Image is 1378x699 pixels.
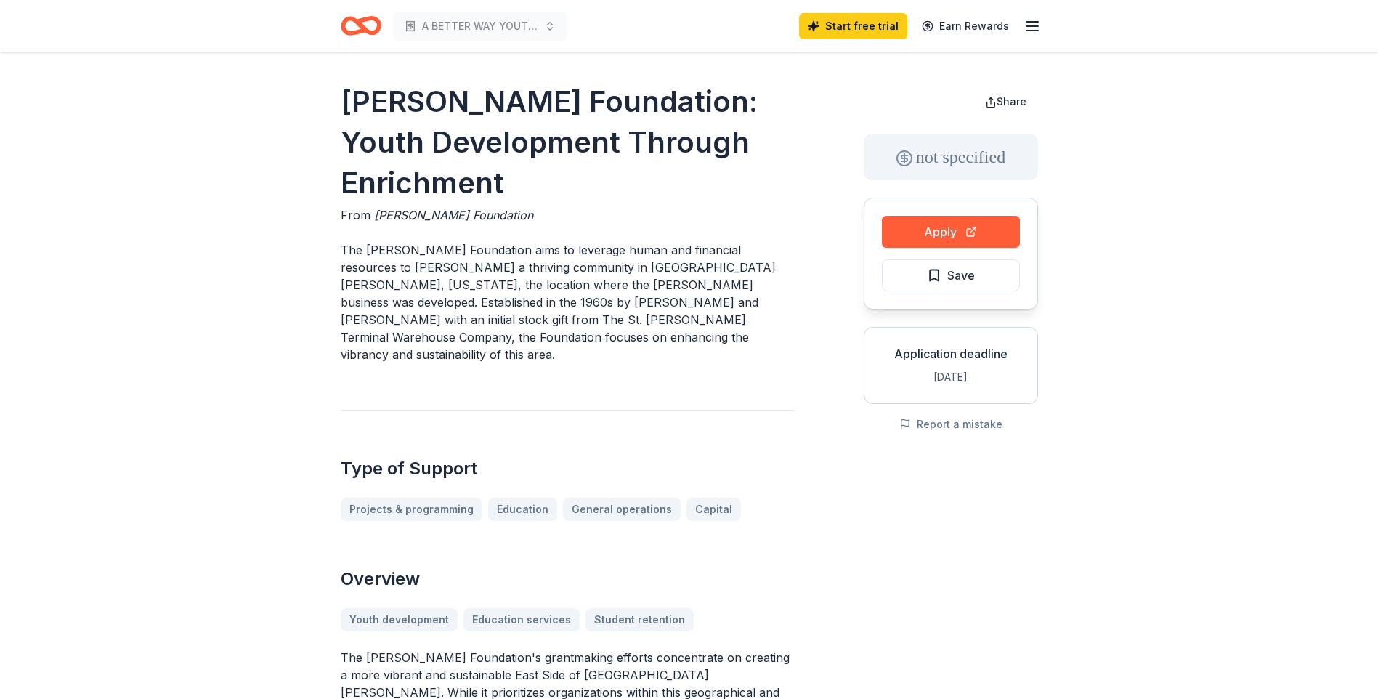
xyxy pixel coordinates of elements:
[876,345,1026,363] div: Application deadline
[876,368,1026,386] div: [DATE]
[341,457,794,480] h2: Type of Support
[563,498,681,521] a: General operations
[899,416,1002,433] button: Report a mistake
[947,266,975,285] span: Save
[997,95,1026,108] span: Share
[341,241,794,363] p: The [PERSON_NAME] Foundation aims to leverage human and financial resources to [PERSON_NAME] a th...
[341,9,381,43] a: Home
[341,498,482,521] a: Projects & programming
[374,208,533,222] span: [PERSON_NAME] Foundation
[882,259,1020,291] button: Save
[341,206,794,224] div: From
[973,87,1038,116] button: Share
[864,134,1038,180] div: not specified
[882,216,1020,248] button: Apply
[686,498,741,521] a: Capital
[341,567,794,591] h2: Overview
[488,498,557,521] a: Education
[913,13,1018,39] a: Earn Rewards
[341,81,794,203] h1: [PERSON_NAME] Foundation: Youth Development Through Enrichment
[799,13,907,39] a: Start free trial
[393,12,567,41] button: A BETTER WAY YOUTH CENTER INC.
[422,17,538,35] span: A BETTER WAY YOUTH CENTER INC.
